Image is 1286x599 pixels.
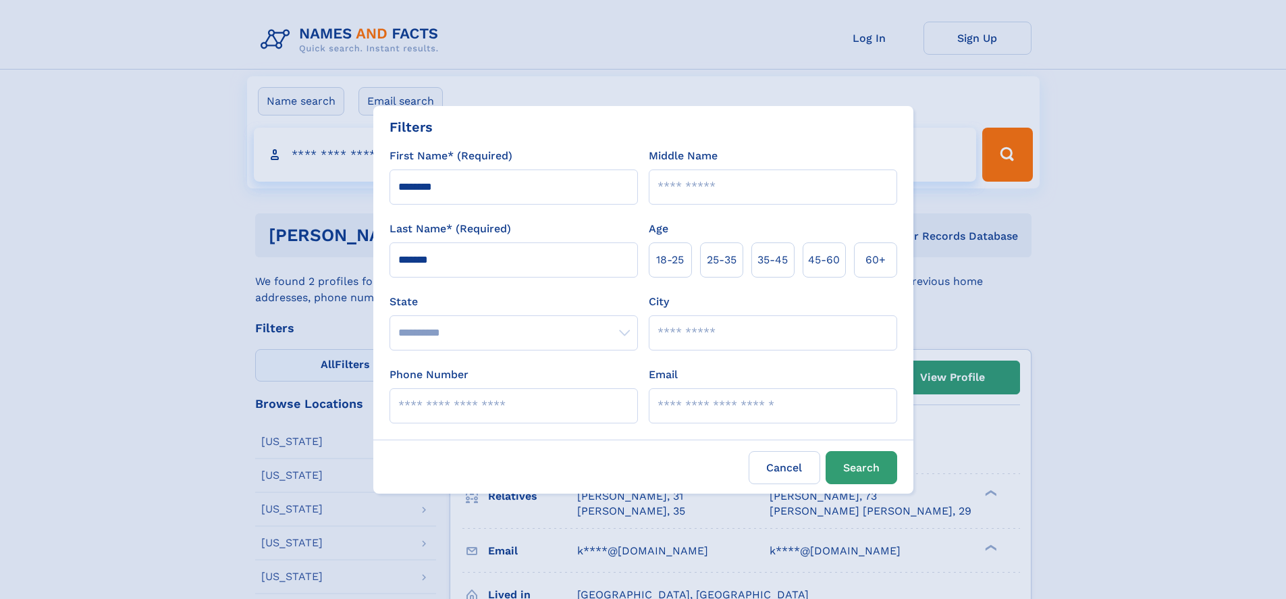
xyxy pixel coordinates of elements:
span: 25‑35 [707,252,736,268]
label: Last Name* (Required) [390,221,511,237]
label: First Name* (Required) [390,148,512,164]
span: 45‑60 [808,252,840,268]
label: Middle Name [649,148,718,164]
button: Search [826,451,897,484]
label: Cancel [749,451,820,484]
div: Filters [390,117,433,137]
label: City [649,294,669,310]
label: Email [649,367,678,383]
label: Phone Number [390,367,468,383]
label: Age [649,221,668,237]
span: 60+ [865,252,886,268]
span: 35‑45 [757,252,788,268]
label: State [390,294,638,310]
span: 18‑25 [656,252,684,268]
